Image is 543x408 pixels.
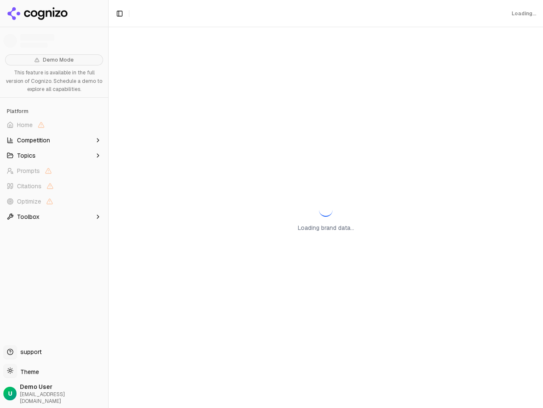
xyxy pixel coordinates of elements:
span: Toolbox [17,212,39,221]
span: Home [17,121,33,129]
span: U [8,389,12,398]
button: Competition [3,133,105,147]
span: support [17,348,42,356]
span: Citations [17,182,42,190]
button: Toolbox [3,210,105,224]
p: Loading brand data... [298,224,354,232]
span: Demo Mode [43,57,74,63]
span: Prompts [17,167,40,175]
span: Theme [17,368,39,376]
span: [EMAIL_ADDRESS][DOMAIN_NAME] [20,391,105,405]
p: This feature is available in the full version of Cognizo. Schedule a demo to explore all capabili... [5,69,103,94]
span: Demo User [20,382,105,391]
span: Competition [17,136,50,144]
button: Topics [3,149,105,162]
div: Loading... [512,10,536,17]
span: Topics [17,151,36,160]
span: Optimize [17,197,41,206]
div: Platform [3,105,105,118]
